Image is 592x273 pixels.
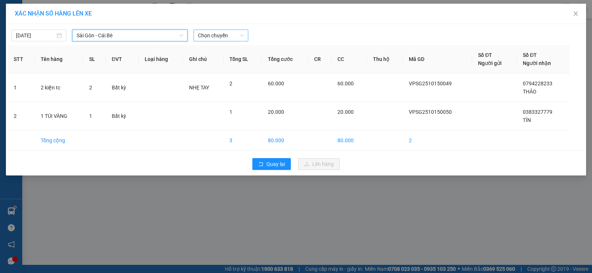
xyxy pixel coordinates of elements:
span: Số ĐT [478,52,492,58]
span: Số ĐT [523,52,537,58]
span: 60.000 [337,81,354,86]
button: uploadLên hàng [298,158,340,170]
span: NHẸ TAY [189,85,209,91]
button: Close [565,4,586,24]
span: Quay lại [266,160,285,168]
td: Bất kỳ [106,102,139,130]
th: Tổng SL [223,45,262,74]
th: STT [8,45,35,74]
th: Thu hộ [367,45,403,74]
td: 2 [8,102,35,130]
td: Bất kỳ [106,74,139,102]
button: rollbackQuay lại [252,158,291,170]
th: CC [332,45,367,74]
th: ĐVT [106,45,139,74]
span: 0794228233 [523,81,552,86]
td: 80.000 [332,130,367,151]
th: Tổng cước [262,45,308,74]
th: Mã GD [403,45,472,74]
td: 1 [8,74,35,102]
span: TÍN [523,117,531,123]
span: 0383327779 [523,109,552,115]
span: VPSG2510150049 [409,81,452,86]
input: 15/10/2025 [16,31,55,40]
td: 2 kiện tc [35,74,83,102]
th: CR [308,45,332,74]
td: 1 TÚI VÀNG [35,102,83,130]
span: rollback [258,161,263,167]
span: 20.000 [337,109,354,115]
span: 2 [229,81,232,86]
span: Người gửi [478,60,502,66]
span: Sài Gòn - Cái Bè [77,30,183,41]
span: Chọn chuyến [198,30,244,41]
td: Tổng cộng [35,130,83,151]
span: 2 [89,85,92,91]
span: XÁC NHẬN SỐ HÀNG LÊN XE [15,10,92,17]
span: 60.000 [268,81,284,86]
span: VPSG2510150050 [409,109,452,115]
span: close [573,11,579,17]
th: SL [83,45,106,74]
span: down [179,33,184,38]
th: Tên hàng [35,45,83,74]
td: 3 [223,130,262,151]
th: Ghi chú [183,45,223,74]
td: 80.000 [262,130,308,151]
span: 1 [229,109,232,115]
span: 20.000 [268,109,284,115]
span: THẢO [523,89,536,95]
span: 1 [89,113,92,119]
th: Loại hàng [139,45,183,74]
td: 2 [403,130,472,151]
span: Người nhận [523,60,551,66]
